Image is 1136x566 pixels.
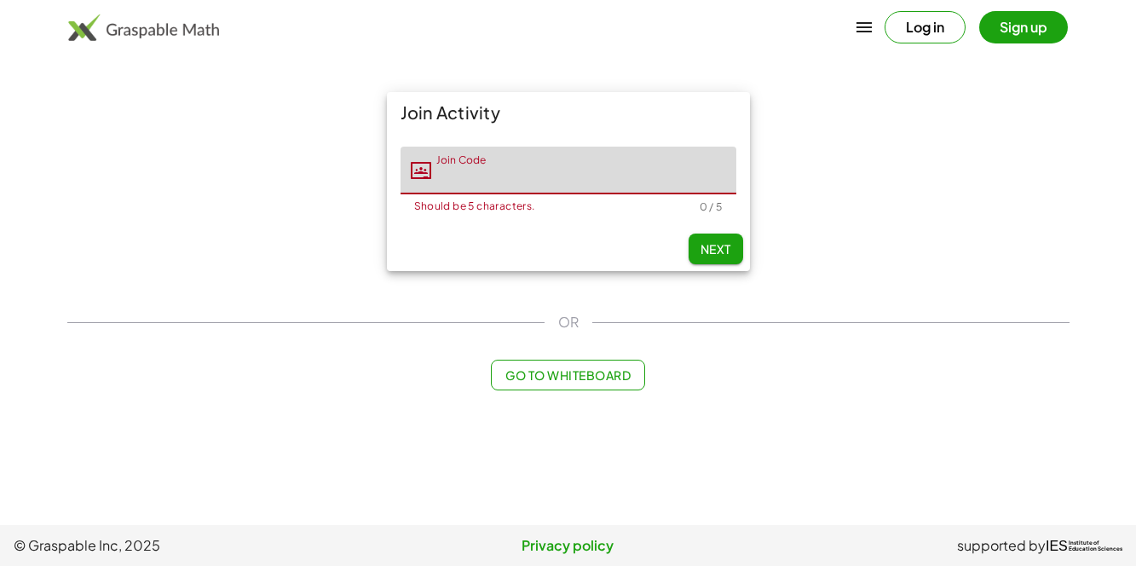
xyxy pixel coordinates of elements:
div: Should be 5 characters. [414,201,700,211]
button: Sign up [979,11,1068,43]
span: Next [700,241,730,257]
span: OR [558,312,579,332]
a: Privacy policy [383,535,753,556]
span: Institute of Education Sciences [1069,540,1122,552]
div: Join Activity [387,92,750,133]
button: Next [689,234,743,264]
button: Go to Whiteboard [491,360,645,390]
span: © Graspable Inc, 2025 [14,535,383,556]
button: Log in [885,11,966,43]
div: 0 / 5 [700,200,723,213]
a: IESInstitute ofEducation Sciences [1046,535,1122,556]
span: supported by [957,535,1046,556]
span: IES [1046,538,1068,554]
span: Go to Whiteboard [505,367,631,383]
